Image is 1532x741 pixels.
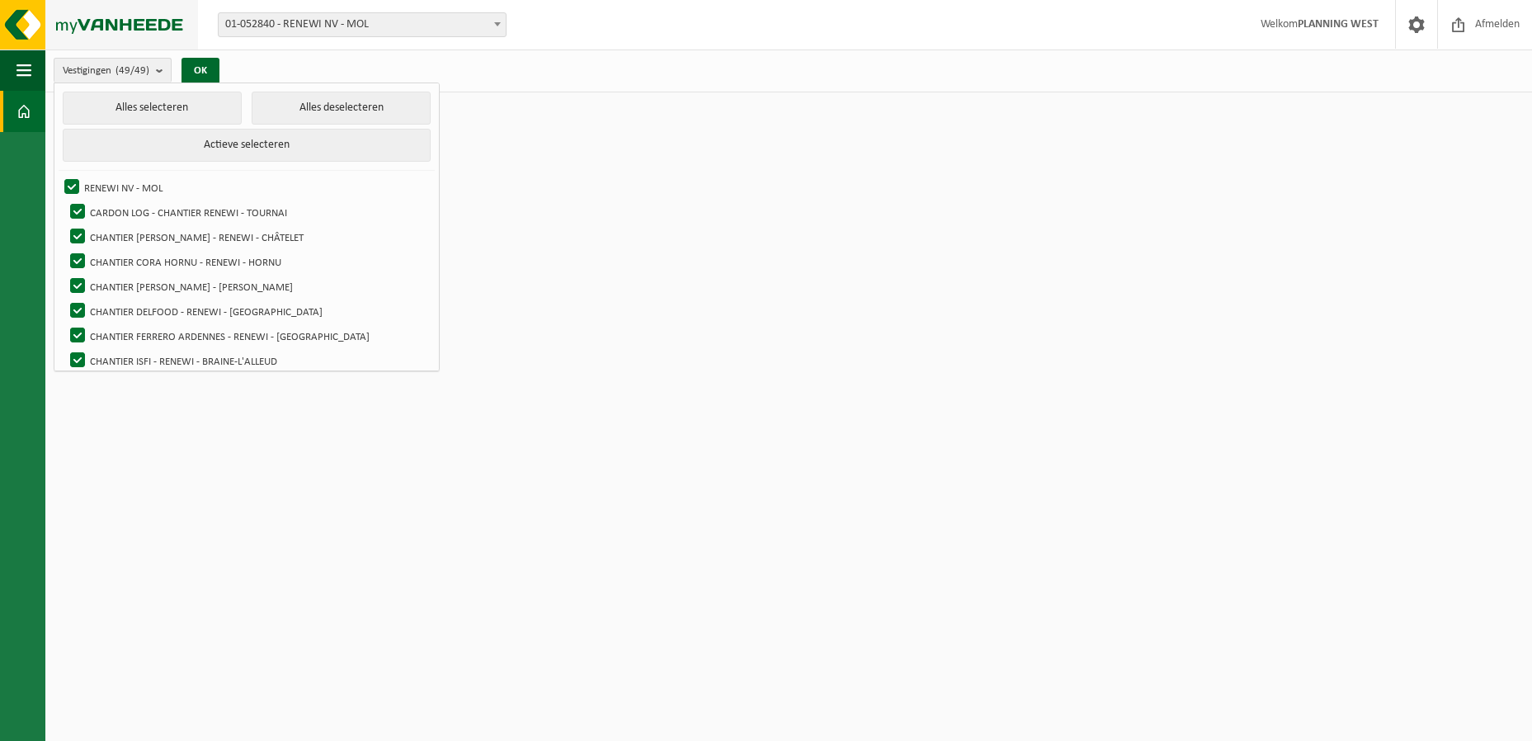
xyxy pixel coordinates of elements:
[1298,18,1379,31] strong: PLANNING WEST
[63,59,149,83] span: Vestigingen
[54,58,172,83] button: Vestigingen(49/49)
[67,299,430,323] label: CHANTIER DELFOOD - RENEWI - [GEOGRAPHIC_DATA]
[63,129,431,162] button: Actieve selecteren
[67,224,430,249] label: CHANTIER [PERSON_NAME] - RENEWI - CHÂTELET
[67,323,430,348] label: CHANTIER FERRERO ARDENNES - RENEWI - [GEOGRAPHIC_DATA]
[218,12,507,37] span: 01-052840 - RENEWI NV - MOL
[67,274,430,299] label: CHANTIER [PERSON_NAME] - [PERSON_NAME]
[63,92,242,125] button: Alles selecteren
[61,175,430,200] label: RENEWI NV - MOL
[252,92,431,125] button: Alles deselecteren
[67,348,430,373] label: CHANTIER ISFI - RENEWI - BRAINE-L'ALLEUD
[181,58,219,84] button: OK
[115,65,149,76] count: (49/49)
[67,200,430,224] label: CARDON LOG - CHANTIER RENEWI - TOURNAI
[219,13,506,36] span: 01-052840 - RENEWI NV - MOL
[67,249,430,274] label: CHANTIER CORA HORNU - RENEWI - HORNU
